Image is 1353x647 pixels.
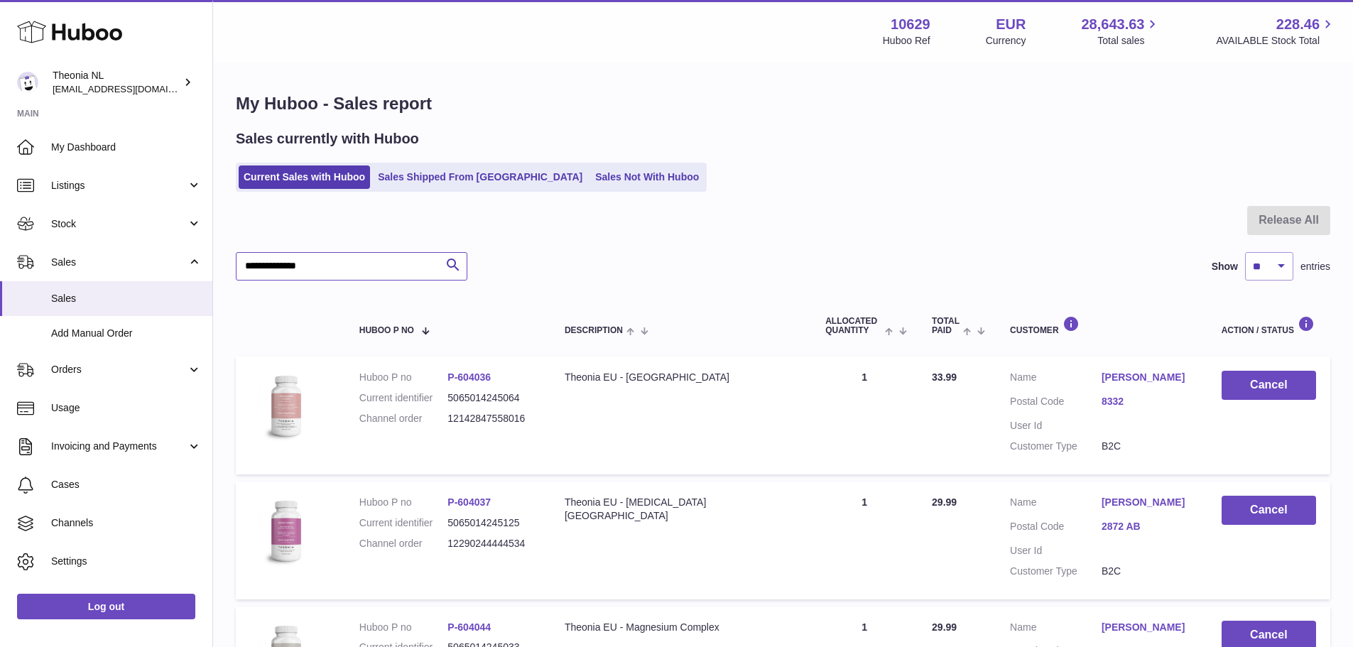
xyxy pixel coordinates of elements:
[447,496,491,508] a: P-604037
[17,594,195,619] a: Log out
[359,496,448,509] dt: Huboo P no
[891,15,930,34] strong: 10629
[1102,395,1193,408] a: 8332
[1097,34,1161,48] span: Total sales
[250,496,321,567] img: 106291725893198.jpg
[51,516,202,530] span: Channels
[1212,260,1238,273] label: Show
[1010,419,1102,433] dt: User Id
[1081,15,1144,34] span: 28,643.63
[236,92,1330,115] h1: My Huboo - Sales report
[447,516,536,530] dd: 5065014245125
[359,391,448,405] dt: Current identifier
[1276,15,1320,34] span: 228.46
[447,391,536,405] dd: 5065014245064
[51,141,202,154] span: My Dashboard
[1300,260,1330,273] span: entries
[825,317,881,335] span: ALLOCATED Quantity
[1102,520,1193,533] a: 2872 AB
[1102,565,1193,578] dd: B2C
[932,496,957,508] span: 29.99
[1010,316,1193,335] div: Customer
[932,317,960,335] span: Total paid
[565,496,797,523] div: Theonia EU - [MEDICAL_DATA][GEOGRAPHIC_DATA]
[1222,496,1316,525] button: Cancel
[565,326,623,335] span: Description
[1010,621,1102,638] dt: Name
[359,537,448,550] dt: Channel order
[51,327,202,340] span: Add Manual Order
[447,621,491,633] a: P-604044
[51,363,187,376] span: Orders
[51,179,187,192] span: Listings
[1102,440,1193,453] dd: B2C
[986,34,1026,48] div: Currency
[811,357,918,474] td: 1
[236,129,419,148] h2: Sales currently with Huboo
[1102,371,1193,384] a: [PERSON_NAME]
[1010,544,1102,558] dt: User Id
[1010,565,1102,578] dt: Customer Type
[1102,621,1193,634] a: [PERSON_NAME]
[53,69,180,96] div: Theonia NL
[1010,395,1102,412] dt: Postal Code
[51,217,187,231] span: Stock
[447,537,536,550] dd: 12290244444534
[1102,496,1193,509] a: [PERSON_NAME]
[1216,15,1336,48] a: 228.46 AVAILABLE Stock Total
[932,621,957,633] span: 29.99
[1222,371,1316,400] button: Cancel
[1216,34,1336,48] span: AVAILABLE Stock Total
[17,72,38,93] img: info@wholesomegoods.eu
[932,371,957,383] span: 33.99
[51,292,202,305] span: Sales
[565,621,797,634] div: Theonia EU - Magnesium Complex
[51,256,187,269] span: Sales
[447,412,536,425] dd: 12142847558016
[811,482,918,599] td: 1
[250,371,321,442] img: 106291725893222.jpg
[239,165,370,189] a: Current Sales with Huboo
[1010,371,1102,388] dt: Name
[53,83,209,94] span: [EMAIL_ADDRESS][DOMAIN_NAME]
[1010,520,1102,537] dt: Postal Code
[359,326,414,335] span: Huboo P no
[1010,496,1102,513] dt: Name
[51,555,202,568] span: Settings
[51,440,187,453] span: Invoicing and Payments
[359,516,448,530] dt: Current identifier
[1010,440,1102,453] dt: Customer Type
[996,15,1026,34] strong: EUR
[1222,316,1316,335] div: Action / Status
[565,371,797,384] div: Theonia EU - [GEOGRAPHIC_DATA]
[1081,15,1161,48] a: 28,643.63 Total sales
[359,621,448,634] dt: Huboo P no
[51,401,202,415] span: Usage
[373,165,587,189] a: Sales Shipped From [GEOGRAPHIC_DATA]
[51,478,202,491] span: Cases
[590,165,704,189] a: Sales Not With Huboo
[359,371,448,384] dt: Huboo P no
[447,371,491,383] a: P-604036
[359,412,448,425] dt: Channel order
[883,34,930,48] div: Huboo Ref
